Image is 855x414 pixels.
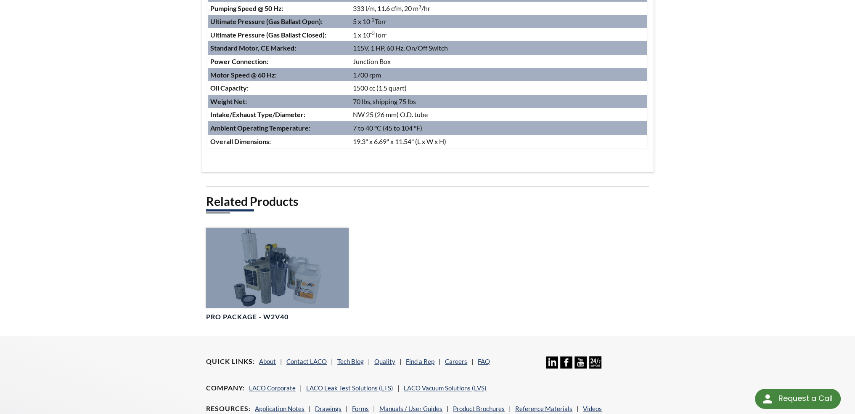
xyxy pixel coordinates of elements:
img: round button [761,392,774,406]
div: Request a Call [755,389,841,409]
a: Quality [374,358,395,365]
strong: Intake/Exhaust Type/Diameter: [210,110,305,118]
a: Drawings [315,405,341,412]
a: Careers [445,358,467,365]
td: 70 lbs, shipping 75 lbs [351,95,647,108]
td: 7 to 40 °C (45 to 104 °F) [351,121,647,135]
a: About [259,358,276,365]
td: NW 25 (26 mm) O.D. tube [351,108,647,121]
a: W2V40 Vacuum Pump with Oil And Filter Options imagePro Package - W2V40 [206,228,349,322]
td: 1500 cc (1.5 quart) [351,81,647,95]
h4: Company [206,384,245,393]
a: LACO Vacuum Solutions (LVS) [404,384,487,392]
img: 24/7 Support Icon [589,356,601,369]
td: Junction Box [351,55,647,68]
a: Find a Rep [406,358,434,365]
sup: -3 [370,30,375,36]
strong: Overall Dimensions: [210,137,271,145]
strong: Standard Motor, CE Marked: [210,44,296,52]
h4: Pro Package - W2V40 [206,313,289,321]
a: Forms [352,405,369,412]
strong: Ultimate Pressure (Gas Ballast Closed): [210,31,326,39]
a: FAQ [478,358,490,365]
sup: 3 [418,3,421,10]
h2: Related Products [206,194,649,209]
div: Request a Call [778,389,832,408]
td: 1 x 10 Torr [351,28,647,42]
a: Application Notes [255,405,304,412]
strong: Motor Speed @ 60 Hz: [210,71,277,79]
h4: Resources [206,404,251,413]
td: 333 l/m, 11.6 cfm, 20 m /hr [351,2,647,15]
a: LACO Corporate [249,384,296,392]
strong: Pumping Speed @ 50 Hz: [210,4,283,12]
a: Product Brochures [453,405,505,412]
strong: Power Connection: [210,57,268,65]
a: Tech Blog [337,358,364,365]
a: Manuals / User Guides [379,405,442,412]
h4: Quick Links [206,357,255,366]
a: Reference Materials [515,405,572,412]
td: 5 x 10 Torr [351,15,647,28]
a: 24/7 Support [589,362,601,370]
strong: Ultimate Pressure (Gas Ballast Open): [210,17,323,25]
strong: Ambient Operating Temperature: [210,124,310,132]
strong: Oil Capacity: [210,84,249,92]
sup: -2 [370,16,375,23]
strong: Weight Net: [210,97,247,105]
td: 1700 rpm [351,68,647,82]
a: Contact LACO [286,358,327,365]
td: 19.3" x 6.69" x 11.54" (L x W x H) [351,135,647,148]
a: LACO Leak Test Solutions (LTS) [306,384,393,392]
a: Videos [583,405,602,412]
td: 115V, 1 HP, 60 Hz, On/Off Switch [351,41,647,55]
